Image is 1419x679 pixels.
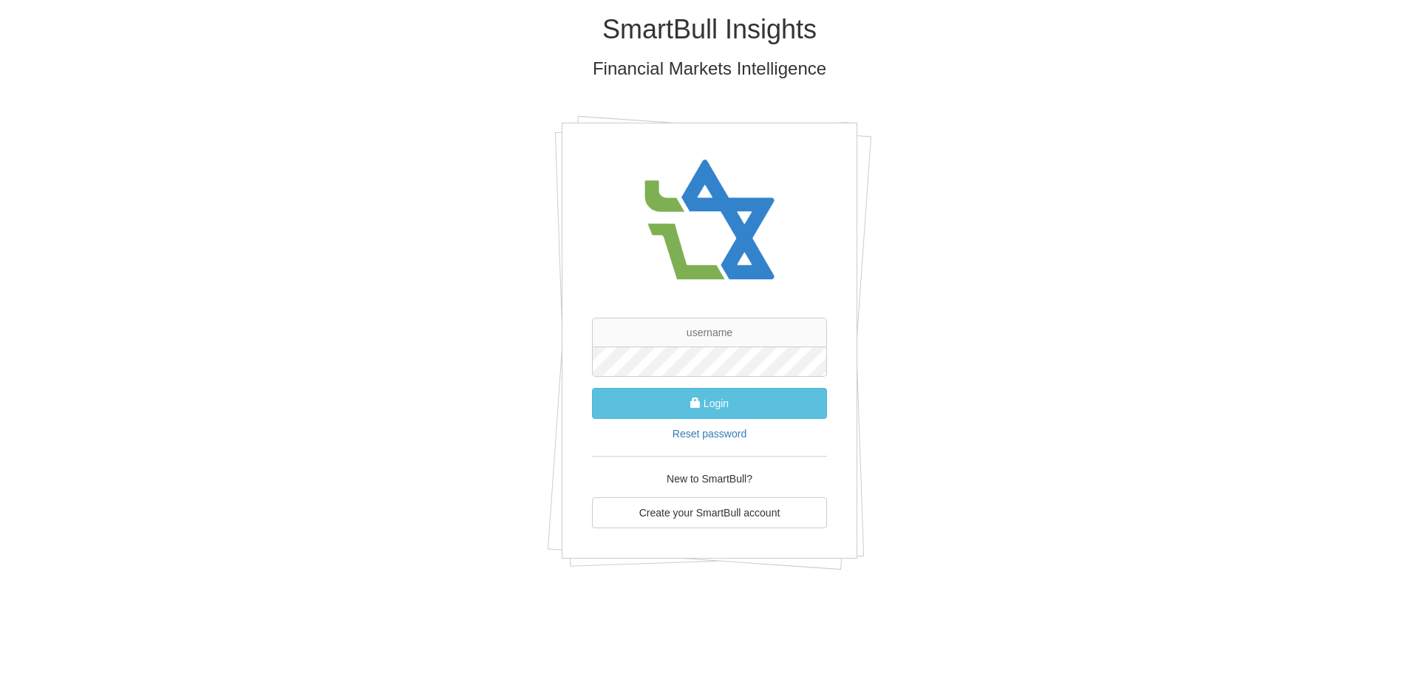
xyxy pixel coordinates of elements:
span: New to SmartBull? [667,473,752,485]
h3: Financial Markets Intelligence [277,59,1142,78]
a: Reset password [673,428,746,440]
img: avatar [636,146,783,296]
h1: SmartBull Insights [277,15,1142,44]
button: Login [592,388,827,419]
a: Create your SmartBull account [592,497,827,528]
input: username [592,318,827,347]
